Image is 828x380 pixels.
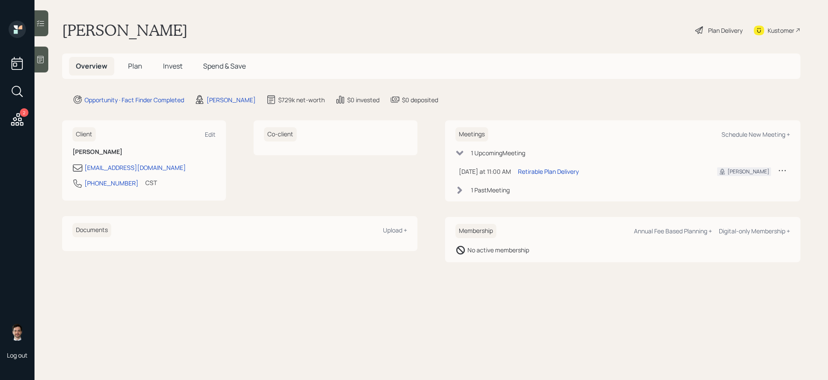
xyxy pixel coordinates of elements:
div: $0 deposited [402,95,438,104]
span: Spend & Save [203,61,246,71]
h6: [PERSON_NAME] [72,148,216,156]
div: Log out [7,351,28,359]
div: Schedule New Meeting + [721,130,790,138]
div: Kustomer [768,26,794,35]
img: jonah-coleman-headshot.png [9,323,26,341]
div: $0 invested [347,95,379,104]
div: No active membership [467,245,529,254]
div: $729k net-worth [278,95,325,104]
div: 1 Past Meeting [471,185,510,195]
div: Digital-only Membership + [719,227,790,235]
span: Plan [128,61,142,71]
div: [PHONE_NUMBER] [85,179,138,188]
h6: Client [72,127,96,141]
div: 2 [20,108,28,117]
span: Overview [76,61,107,71]
span: Invest [163,61,182,71]
div: Opportunity · Fact Finder Completed [85,95,184,104]
div: Edit [205,130,216,138]
div: Upload + [383,226,407,234]
div: [PERSON_NAME] [728,168,769,176]
h6: Meetings [455,127,488,141]
div: Plan Delivery [708,26,743,35]
h6: Membership [455,224,496,238]
div: Annual Fee Based Planning + [634,227,712,235]
div: 1 Upcoming Meeting [471,148,525,157]
h1: [PERSON_NAME] [62,21,188,40]
div: [DATE] at 11:00 AM [459,167,511,176]
h6: Co-client [264,127,297,141]
div: [EMAIL_ADDRESS][DOMAIN_NAME] [85,163,186,172]
div: Retirable Plan Delivery [518,167,579,176]
div: [PERSON_NAME] [207,95,256,104]
h6: Documents [72,223,111,237]
div: CST [145,178,157,187]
